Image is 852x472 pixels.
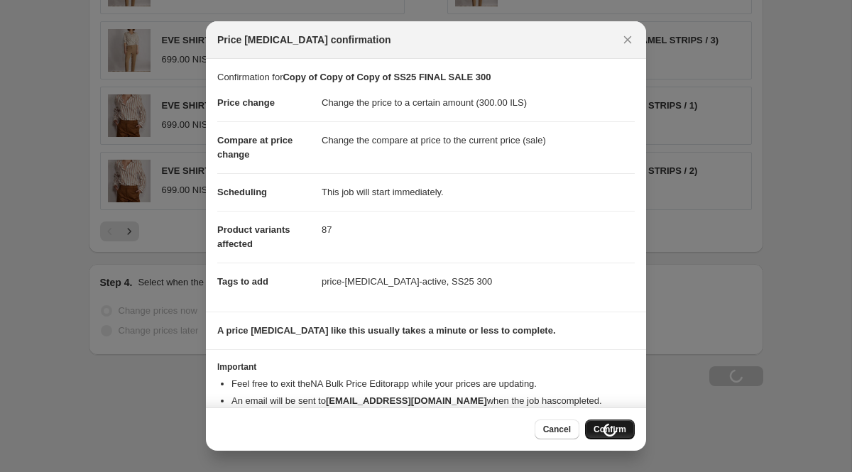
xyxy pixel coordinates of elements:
b: [EMAIL_ADDRESS][DOMAIN_NAME] [326,395,487,406]
span: Price [MEDICAL_DATA] confirmation [217,33,391,47]
b: Copy of Copy of Copy of SS25 FINAL SALE 300 [283,72,491,82]
li: Feel free to exit the NA Bulk Price Editor app while your prices are updating. [231,377,635,391]
dd: 87 [322,211,635,248]
li: An email will be sent to when the job has completed . [231,394,635,408]
dd: Change the price to a certain amount (300.00 ILS) [322,84,635,121]
span: Scheduling [217,187,267,197]
span: Compare at price change [217,135,293,160]
dd: This job will start immediately. [322,173,635,211]
p: Confirmation for [217,70,635,84]
span: Product variants affected [217,224,290,249]
button: Close [618,30,638,50]
button: Cancel [535,419,579,439]
span: Tags to add [217,276,268,287]
dd: price-[MEDICAL_DATA]-active, SS25 300 [322,263,635,300]
span: Price change [217,97,275,108]
h3: Important [217,361,635,373]
dd: Change the compare at price to the current price (sale) [322,121,635,159]
span: Cancel [543,424,571,435]
b: A price [MEDICAL_DATA] like this usually takes a minute or less to complete. [217,325,556,336]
